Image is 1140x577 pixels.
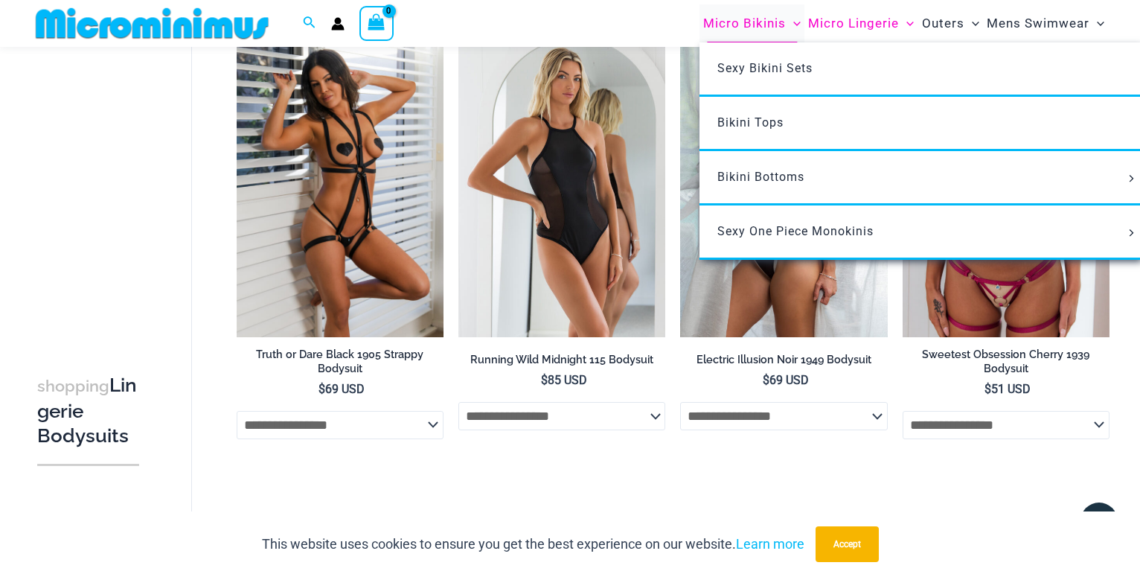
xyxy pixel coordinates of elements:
span: Menu Toggle [1124,175,1140,182]
span: Bikini Tops [717,115,784,130]
a: Micro LingerieMenu ToggleMenu Toggle [804,4,918,42]
span: Micro Lingerie [808,4,899,42]
a: Learn more [736,536,804,552]
a: Sweetest Obsession Cherry 1939 Bodysuit [903,348,1109,381]
a: Running Wild Midnight 115 Bodysuit [458,353,665,372]
img: MM SHOP LOGO FLAT [30,7,275,40]
img: Running Wild Midnight 115 Bodysuit 02 [458,26,665,337]
a: Micro BikinisMenu ToggleMenu Toggle [699,4,804,42]
span: Micro Bikinis [703,4,786,42]
img: Electric Illusion Noir 1949 Bodysuit 03 [680,26,887,337]
h3: Lingerie Bodysuits [37,373,139,449]
span: Sexy Bikini Sets [717,61,813,75]
span: $ [763,373,769,387]
span: Menu Toggle [1124,229,1140,237]
a: Account icon link [331,17,345,31]
bdi: 85 USD [541,373,587,387]
a: View Shopping Cart, empty [359,6,394,40]
span: Mens Swimwear [987,4,1089,42]
iframe: TrustedSite Certified [37,29,171,327]
h2: Truth or Dare Black 1905 Strappy Bodysuit [237,348,443,375]
bdi: 69 USD [318,382,365,396]
bdi: 51 USD [984,382,1031,396]
img: Truth or Dare Black 1905 Bodysuit 611 Micro 07 [237,26,443,337]
a: Mens SwimwearMenu ToggleMenu Toggle [983,4,1108,42]
h2: Sweetest Obsession Cherry 1939 Bodysuit [903,348,1109,375]
p: This website uses cookies to ensure you get the best experience on our website. [262,533,804,555]
a: Truth or Dare Black 1905 Strappy Bodysuit [237,348,443,381]
span: $ [318,382,325,396]
h2: Running Wild Midnight 115 Bodysuit [458,353,665,367]
span: $ [984,382,991,396]
span: Menu Toggle [1089,4,1104,42]
a: Electric Illusion Noir 1949 Bodysuit 03Electric Illusion Noir 1949 Bodysuit 04Electric Illusion N... [680,26,887,337]
a: Electric Illusion Noir 1949 Bodysuit [680,353,887,372]
span: $ [541,373,548,387]
a: Running Wild Midnight 115 Bodysuit 02Running Wild Midnight 115 Bodysuit 12Running Wild Midnight 1... [458,26,665,337]
button: Accept [816,526,879,562]
span: Menu Toggle [786,4,801,42]
a: Truth or Dare Black 1905 Bodysuit 611 Micro 07Truth or Dare Black 1905 Bodysuit 611 Micro 05Truth... [237,26,443,337]
a: OutersMenu ToggleMenu Toggle [918,4,983,42]
h2: Electric Illusion Noir 1949 Bodysuit [680,353,887,367]
span: Outers [922,4,964,42]
span: Menu Toggle [964,4,979,42]
span: Menu Toggle [899,4,914,42]
nav: Site Navigation [697,2,1110,45]
bdi: 69 USD [763,373,809,387]
span: Sexy One Piece Monokinis [717,224,874,238]
span: Bikini Bottoms [717,170,804,184]
span: shopping [37,377,109,395]
a: Search icon link [303,14,316,33]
